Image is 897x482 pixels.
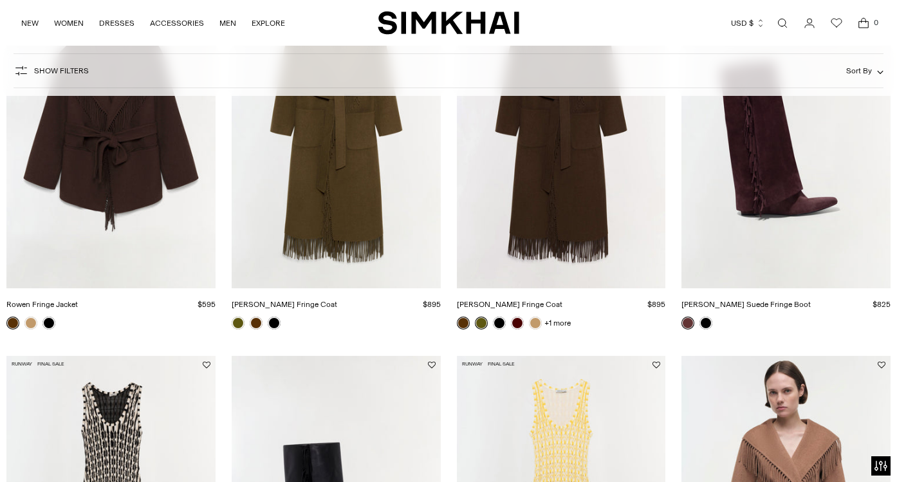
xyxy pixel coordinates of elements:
[870,17,882,28] span: 0
[6,300,78,309] a: Rowen Fringe Jacket
[21,9,39,37] a: NEW
[252,9,285,37] a: EXPLORE
[14,60,89,81] button: Show Filters
[150,9,204,37] a: ACCESSORIES
[378,10,519,35] a: SIMKHAI
[681,300,811,309] a: [PERSON_NAME] Suede Fringe Boot
[99,9,134,37] a: DRESSES
[219,9,236,37] a: MEN
[851,10,876,36] a: Open cart modal
[797,10,822,36] a: Go to the account page
[824,10,849,36] a: Wishlist
[10,433,129,472] iframe: Sign Up via Text for Offers
[232,300,337,309] a: [PERSON_NAME] Fringe Coat
[731,9,765,37] button: USD $
[846,66,872,75] span: Sort By
[54,9,84,37] a: WOMEN
[770,10,795,36] a: Open search modal
[457,300,562,309] a: [PERSON_NAME] Fringe Coat
[846,64,883,78] button: Sort By
[34,66,89,75] span: Show Filters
